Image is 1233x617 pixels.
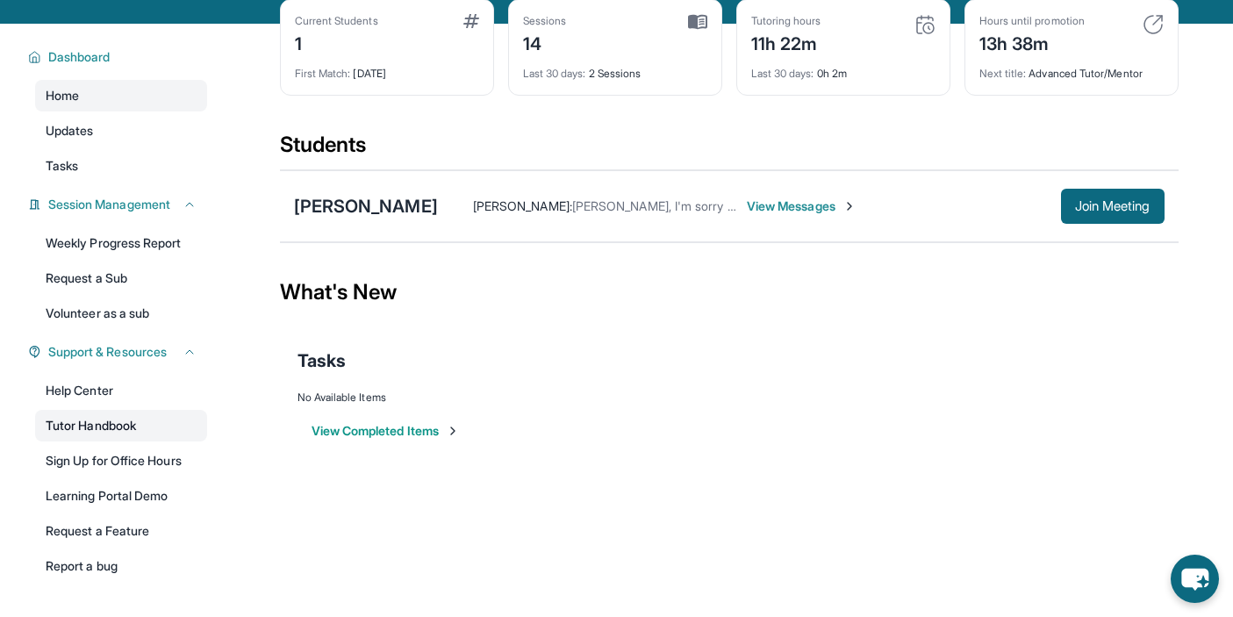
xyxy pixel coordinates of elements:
[295,67,351,80] span: First Match :
[41,196,197,213] button: Session Management
[979,67,1027,80] span: Next title :
[46,87,79,104] span: Home
[523,56,707,81] div: 2 Sessions
[46,157,78,175] span: Tasks
[35,115,207,147] a: Updates
[523,28,567,56] div: 14
[914,14,936,35] img: card
[688,14,707,30] img: card
[751,28,821,56] div: 11h 22m
[523,67,586,80] span: Last 30 days :
[297,348,346,373] span: Tasks
[523,14,567,28] div: Sessions
[41,48,197,66] button: Dashboard
[297,391,1161,405] div: No Available Items
[35,445,207,477] a: Sign Up for Office Hours
[35,375,207,406] a: Help Center
[35,262,207,294] a: Request a Sub
[280,131,1179,169] div: Students
[35,515,207,547] a: Request a Feature
[463,14,479,28] img: card
[280,254,1179,331] div: What's New
[751,14,821,28] div: Tutoring hours
[295,56,479,81] div: [DATE]
[1075,201,1151,212] span: Join Meeting
[35,298,207,329] a: Volunteer as a sub
[979,56,1164,81] div: Advanced Tutor/Mentor
[35,410,207,441] a: Tutor Handbook
[294,194,438,219] div: [PERSON_NAME]
[35,150,207,182] a: Tasks
[35,550,207,582] a: Report a bug
[747,197,857,215] span: View Messages
[48,343,167,361] span: Support & Resources
[1143,14,1164,35] img: card
[751,56,936,81] div: 0h 2m
[35,227,207,259] a: Weekly Progress Report
[312,422,460,440] button: View Completed Items
[48,48,111,66] span: Dashboard
[35,80,207,111] a: Home
[473,198,572,213] span: [PERSON_NAME] :
[1061,189,1165,224] button: Join Meeting
[48,196,170,213] span: Session Management
[979,28,1085,56] div: 13h 38m
[1171,555,1219,603] button: chat-button
[295,28,378,56] div: 1
[295,14,378,28] div: Current Students
[979,14,1085,28] div: Hours until promotion
[842,199,857,213] img: Chevron-Right
[46,122,94,140] span: Updates
[751,67,814,80] span: Last 30 days :
[41,343,197,361] button: Support & Resources
[35,480,207,512] a: Learning Portal Demo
